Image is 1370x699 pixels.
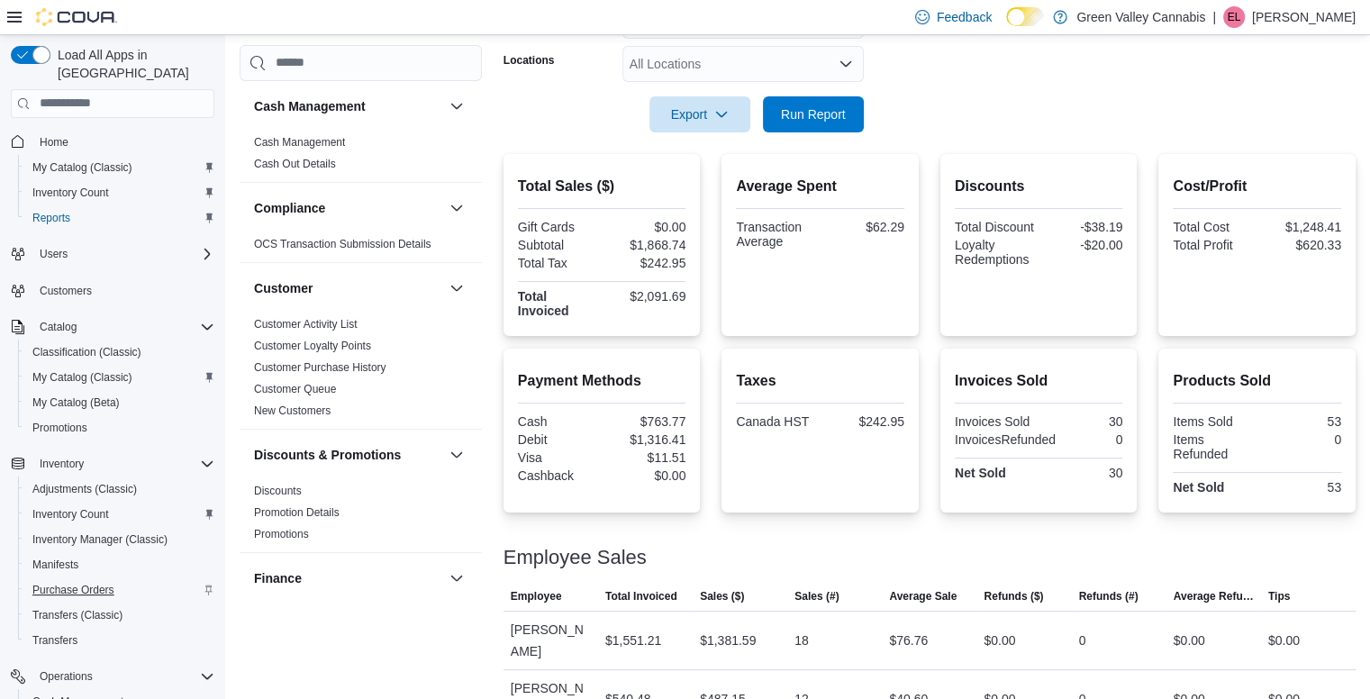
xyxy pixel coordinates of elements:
[254,527,309,541] span: Promotions
[446,277,467,299] button: Customer
[25,478,214,500] span: Adjustments (Classic)
[18,502,222,527] button: Inventory Count
[1006,7,1044,26] input: Dark Mode
[889,630,928,651] div: $76.76
[955,176,1123,197] h2: Discounts
[4,451,222,477] button: Inventory
[605,630,661,651] div: $1,551.21
[736,220,816,249] div: Transaction Average
[32,395,120,410] span: My Catalog (Beta)
[25,504,214,525] span: Inventory Count
[955,414,1035,429] div: Invoices Sold
[40,669,93,684] span: Operations
[25,207,214,229] span: Reports
[605,256,685,270] div: $242.95
[18,365,222,390] button: My Catalog (Classic)
[1042,466,1122,480] div: 30
[32,280,99,302] a: Customers
[254,135,345,150] span: Cash Management
[518,176,686,197] h2: Total Sales ($)
[1042,220,1122,234] div: -$38.19
[1261,480,1341,495] div: 53
[504,53,555,68] label: Locations
[254,97,366,115] h3: Cash Management
[25,392,214,413] span: My Catalog (Beta)
[32,279,214,302] span: Customers
[254,446,401,464] h3: Discounts & Promotions
[18,477,222,502] button: Adjustments (Classic)
[18,205,222,231] button: Reports
[518,468,598,483] div: Cashback
[1173,370,1341,392] h2: Products Sold
[32,345,141,359] span: Classification (Classic)
[1173,480,1224,495] strong: Net Sold
[254,237,431,251] span: OCS Transaction Submission Details
[605,468,685,483] div: $0.00
[1252,6,1356,28] p: [PERSON_NAME]
[4,241,222,267] button: Users
[605,450,685,465] div: $11.51
[32,608,122,622] span: Transfers (Classic)
[32,316,214,338] span: Catalog
[254,361,386,374] a: Customer Purchase History
[18,628,222,653] button: Transfers
[32,243,214,265] span: Users
[504,612,598,669] div: [PERSON_NAME]
[518,414,598,429] div: Cash
[1042,238,1122,252] div: -$20.00
[518,432,598,447] div: Debit
[518,238,598,252] div: Subtotal
[446,444,467,466] button: Discounts & Promotions
[32,131,214,153] span: Home
[254,383,336,395] a: Customer Queue
[4,314,222,340] button: Catalog
[254,360,386,375] span: Customer Purchase History
[1173,220,1253,234] div: Total Cost
[605,289,685,304] div: $2,091.69
[1223,6,1245,28] div: Emily Leavoy
[25,157,214,178] span: My Catalog (Classic)
[1174,630,1205,651] div: $0.00
[18,552,222,577] button: Manifests
[32,583,114,597] span: Purchase Orders
[1268,630,1300,651] div: $0.00
[254,340,371,352] a: Customer Loyalty Points
[955,466,1006,480] strong: Net Sold
[955,432,1056,447] div: InvoicesRefunded
[32,453,91,475] button: Inventory
[32,507,109,522] span: Inventory Count
[605,220,685,234] div: $0.00
[1173,414,1253,429] div: Items Sold
[1228,6,1241,28] span: EL
[984,630,1015,651] div: $0.00
[32,243,75,265] button: Users
[824,220,904,234] div: $62.29
[18,180,222,205] button: Inventory Count
[254,158,336,170] a: Cash Out Details
[1079,630,1086,651] div: 0
[254,317,358,331] span: Customer Activity List
[1076,6,1205,28] p: Green Valley Cannabis
[1173,238,1253,252] div: Total Profit
[25,417,95,439] a: Promotions
[700,589,744,604] span: Sales ($)
[254,404,331,417] a: New Customers
[32,421,87,435] span: Promotions
[605,414,685,429] div: $763.77
[18,527,222,552] button: Inventory Manager (Classic)
[4,129,222,155] button: Home
[18,390,222,415] button: My Catalog (Beta)
[254,238,431,250] a: OCS Transaction Submission Details
[36,8,117,26] img: Cova
[504,547,647,568] h3: Employee Sales
[889,589,957,604] span: Average Sale
[18,155,222,180] button: My Catalog (Classic)
[254,157,336,171] span: Cash Out Details
[1079,589,1139,604] span: Refunds (#)
[25,341,149,363] a: Classification (Classic)
[240,313,482,429] div: Customer
[605,432,685,447] div: $1,316.41
[1261,238,1341,252] div: $620.33
[1174,589,1254,604] span: Average Refund
[25,554,214,576] span: Manifests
